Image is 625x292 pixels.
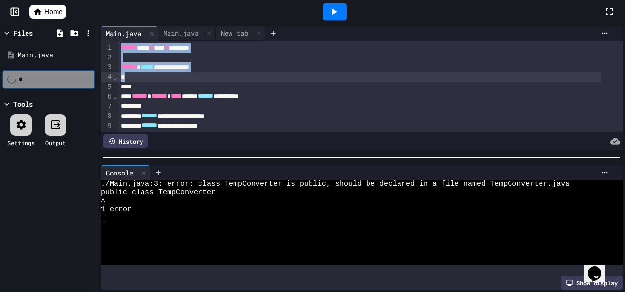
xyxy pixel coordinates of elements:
[101,82,113,92] div: 5
[101,92,113,102] div: 6
[113,73,118,81] span: Fold line
[584,253,615,282] iframe: chat widget
[101,168,138,178] div: Console
[101,188,216,197] span: public class TempConverter
[45,138,66,147] div: Output
[101,180,569,188] span: ./Main.java:3: error: class TempConverter is public, should be declared in a file named TempConve...
[29,5,66,19] a: Home
[101,205,132,214] span: 1 error
[101,197,105,205] span: ^
[158,26,216,41] div: Main.java
[13,99,33,109] div: Tools
[101,53,113,62] div: 2
[101,62,113,72] div: 3
[216,28,253,38] div: New tab
[101,111,113,121] div: 8
[44,7,62,17] span: Home
[101,26,158,41] div: Main.java
[101,165,150,180] div: Console
[158,28,203,38] div: Main.java
[103,134,148,148] div: History
[101,72,113,82] div: 4
[13,28,33,38] div: Files
[101,131,113,141] div: 10
[7,138,35,147] div: Settings
[101,29,146,39] div: Main.java
[101,121,113,131] div: 9
[113,92,118,100] span: Fold line
[18,50,94,60] div: Main.java
[561,276,623,290] div: Show display
[101,43,113,53] div: 1
[216,26,265,41] div: New tab
[101,102,113,112] div: 7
